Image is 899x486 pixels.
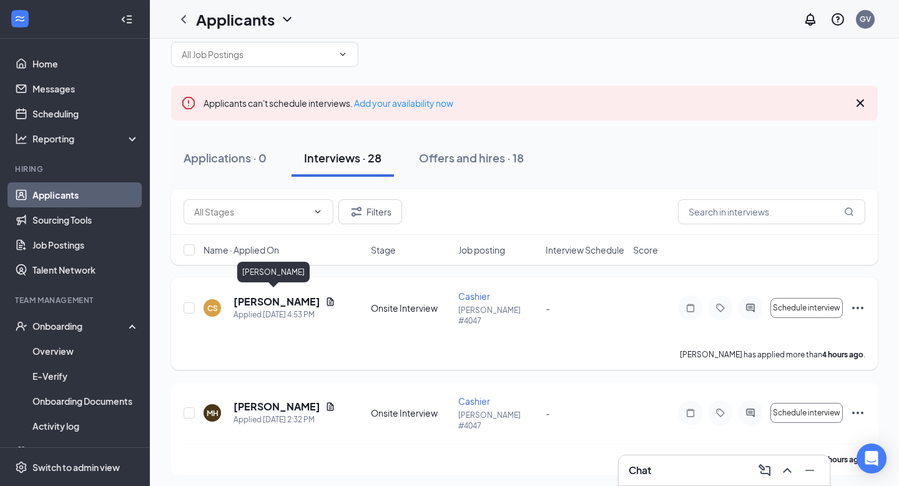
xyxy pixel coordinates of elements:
div: Applied [DATE] 4:53 PM [233,309,335,321]
span: Cashier [458,395,490,407]
span: Name · Applied On [204,244,279,256]
p: [PERSON_NAME] has applied more than . [680,454,865,465]
button: Minimize [800,460,820,480]
a: Job Postings [32,232,139,257]
span: - [546,407,550,419]
svg: Filter [349,204,364,219]
a: Home [32,51,139,76]
span: - [546,302,550,314]
svg: Tag [713,408,728,418]
input: All Job Postings [182,47,333,61]
svg: Tag [713,303,728,313]
button: ComposeMessage [755,460,775,480]
button: Filter Filters [338,199,402,224]
span: Interview Schedule [546,244,624,256]
p: [PERSON_NAME] #4047 [458,410,538,431]
div: Onsite Interview [371,407,451,419]
svg: Ellipses [850,405,865,420]
h5: [PERSON_NAME] [233,295,320,309]
div: Offers and hires · 18 [419,150,524,166]
a: Sourcing Tools [32,207,139,232]
div: Applied [DATE] 2:32 PM [233,414,335,426]
svg: Analysis [15,132,27,145]
div: GV [860,14,871,24]
a: Overview [32,339,139,364]
svg: Document [325,297,335,307]
a: Talent Network [32,257,139,282]
svg: QuestionInfo [830,12,845,27]
svg: Notifications [803,12,818,27]
button: Schedule interview [770,403,843,423]
h1: Applicants [196,9,275,30]
div: Reporting [32,132,140,145]
svg: Document [325,402,335,412]
div: [PERSON_NAME] [237,262,310,282]
b: 4 hours ago [822,350,863,359]
svg: MagnifyingGlass [844,207,854,217]
svg: ActiveChat [743,408,758,418]
a: Applicants [32,182,139,207]
span: Schedule interview [773,409,840,417]
a: E-Verify [32,364,139,389]
a: Onboarding Documents [32,389,139,414]
span: Applicants can't schedule interviews. [204,97,453,109]
div: Switch to admin view [32,461,120,474]
button: ChevronUp [777,460,797,480]
div: Team Management [15,295,137,305]
b: 7 hours ago [822,455,863,464]
h3: Chat [629,464,651,477]
input: All Stages [194,205,308,219]
svg: ComposeMessage [757,463,772,478]
svg: ChevronUp [780,463,795,478]
p: [PERSON_NAME] has applied more than . [680,349,865,360]
svg: Note [683,408,698,418]
svg: ChevronDown [338,49,348,59]
svg: UserCheck [15,320,27,332]
div: Applications · 0 [184,150,267,166]
div: MH [207,408,219,419]
span: Job posting [458,244,505,256]
svg: ActiveChat [743,303,758,313]
svg: Cross [853,96,868,111]
button: Schedule interview [770,298,843,318]
svg: ChevronDown [313,207,323,217]
svg: Ellipses [850,300,865,315]
input: Search in interviews [678,199,865,224]
svg: Settings [15,461,27,474]
div: Hiring [15,164,137,174]
div: Onsite Interview [371,302,451,314]
svg: WorkstreamLogo [14,12,26,25]
span: Schedule interview [773,304,840,312]
div: Open Intercom Messenger [857,444,887,474]
a: Messages [32,76,139,101]
a: Activity log [32,414,139,439]
svg: Note [683,303,698,313]
a: Scheduling [32,101,139,126]
a: Add your availability now [354,97,453,109]
span: Score [633,244,658,256]
a: Team [32,439,139,464]
svg: Collapse [120,13,133,26]
h5: [PERSON_NAME] [233,400,320,414]
span: Stage [371,244,396,256]
svg: ChevronDown [280,12,295,27]
div: Interviews · 28 [304,150,381,166]
div: Onboarding [32,320,129,332]
svg: Error [181,96,196,111]
div: CS [207,303,218,314]
span: Cashier [458,290,490,302]
p: [PERSON_NAME] #4047 [458,305,538,326]
svg: ChevronLeft [176,12,191,27]
svg: Minimize [802,463,817,478]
